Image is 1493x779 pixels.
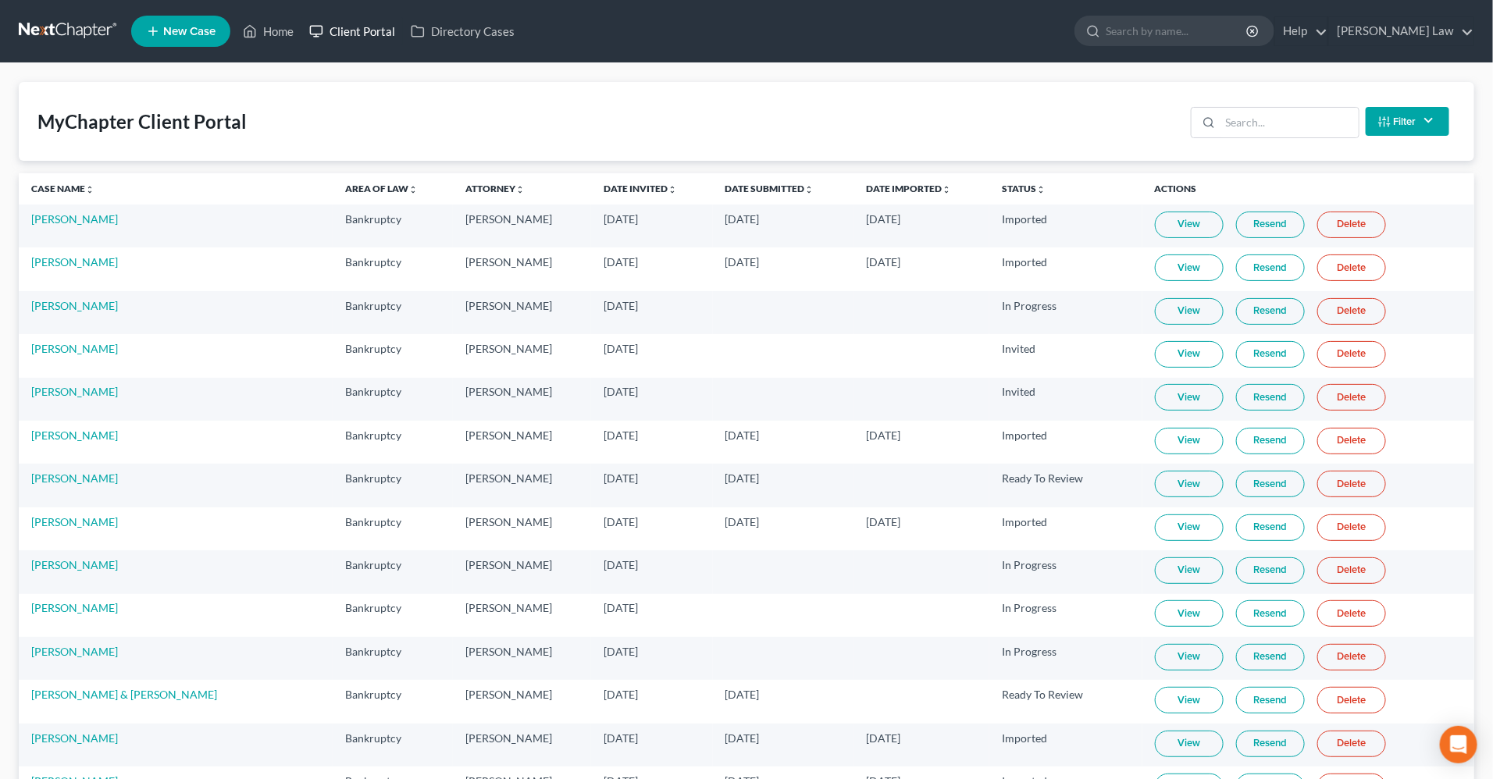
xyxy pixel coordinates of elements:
[1155,384,1224,411] a: View
[989,637,1142,680] td: In Progress
[725,515,760,528] span: [DATE]
[1155,341,1224,368] a: View
[604,299,638,312] span: [DATE]
[1236,471,1305,497] a: Resend
[725,471,760,485] span: [DATE]
[1236,384,1305,411] a: Resend
[942,185,951,194] i: unfold_more
[604,385,638,398] span: [DATE]
[31,688,217,701] a: [PERSON_NAME] & [PERSON_NAME]
[725,255,760,269] span: [DATE]
[866,515,900,528] span: [DATE]
[453,334,591,377] td: [PERSON_NAME]
[453,291,591,334] td: [PERSON_NAME]
[403,17,522,45] a: Directory Cases
[453,205,591,247] td: [PERSON_NAME]
[333,550,454,593] td: Bankruptcy
[333,724,454,767] td: Bankruptcy
[1236,514,1305,541] a: Resend
[333,378,454,421] td: Bankruptcy
[1236,687,1305,713] a: Resend
[989,680,1142,723] td: Ready To Review
[866,183,951,194] a: Date Importedunfold_more
[1236,600,1305,627] a: Resend
[668,185,677,194] i: unfold_more
[1155,731,1224,757] a: View
[453,247,591,290] td: [PERSON_NAME]
[989,550,1142,593] td: In Progress
[31,471,118,485] a: [PERSON_NAME]
[1155,600,1224,627] a: View
[515,185,525,194] i: unfold_more
[604,601,638,614] span: [DATE]
[453,507,591,550] td: [PERSON_NAME]
[333,205,454,247] td: Bankruptcy
[31,731,118,745] a: [PERSON_NAME]
[1317,254,1386,281] a: Delete
[31,342,118,355] a: [PERSON_NAME]
[989,507,1142,550] td: Imported
[604,645,638,658] span: [DATE]
[604,342,638,355] span: [DATE]
[453,637,591,680] td: [PERSON_NAME]
[866,255,900,269] span: [DATE]
[1155,428,1224,454] a: View
[1155,687,1224,713] a: View
[453,421,591,464] td: [PERSON_NAME]
[1317,428,1386,454] a: Delete
[465,183,525,194] a: Attorneyunfold_more
[453,378,591,421] td: [PERSON_NAME]
[1142,173,1474,205] th: Actions
[989,205,1142,247] td: Imported
[1329,17,1473,45] a: [PERSON_NAME] Law
[453,550,591,593] td: [PERSON_NAME]
[1366,107,1449,136] button: Filter
[1275,17,1327,45] a: Help
[333,421,454,464] td: Bankruptcy
[1155,471,1224,497] a: View
[989,291,1142,334] td: In Progress
[604,183,677,194] a: Date Invitedunfold_more
[725,212,760,226] span: [DATE]
[333,334,454,377] td: Bankruptcy
[989,594,1142,637] td: In Progress
[1317,600,1386,627] a: Delete
[1317,212,1386,238] a: Delete
[725,731,760,745] span: [DATE]
[989,247,1142,290] td: Imported
[604,515,638,528] span: [DATE]
[1440,726,1477,763] div: Open Intercom Messenger
[604,255,638,269] span: [DATE]
[301,17,403,45] a: Client Portal
[1317,341,1386,368] a: Delete
[408,185,418,194] i: unfold_more
[989,378,1142,421] td: Invited
[725,429,760,442] span: [DATE]
[31,212,118,226] a: [PERSON_NAME]
[1155,644,1224,671] a: View
[333,464,454,507] td: Bankruptcy
[345,183,418,194] a: Area of Lawunfold_more
[1236,731,1305,757] a: Resend
[453,594,591,637] td: [PERSON_NAME]
[866,212,900,226] span: [DATE]
[333,680,454,723] td: Bankruptcy
[1236,644,1305,671] a: Resend
[1036,185,1046,194] i: unfold_more
[333,507,454,550] td: Bankruptcy
[1155,514,1224,541] a: View
[31,558,118,571] a: [PERSON_NAME]
[1155,298,1224,325] a: View
[604,429,638,442] span: [DATE]
[31,255,118,269] a: [PERSON_NAME]
[604,212,638,226] span: [DATE]
[85,185,94,194] i: unfold_more
[725,688,760,701] span: [DATE]
[31,429,118,442] a: [PERSON_NAME]
[1106,16,1249,45] input: Search by name...
[1317,687,1386,713] a: Delete
[989,421,1142,464] td: Imported
[333,594,454,637] td: Bankruptcy
[1317,514,1386,541] a: Delete
[604,471,638,485] span: [DATE]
